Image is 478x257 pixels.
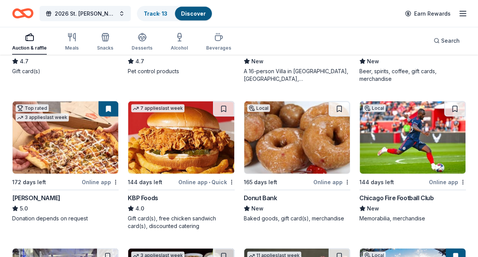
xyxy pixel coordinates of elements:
div: Chicago Fire Football Club [359,193,434,202]
span: New [367,204,379,213]
span: 4.0 [135,204,144,213]
button: Alcohol [171,30,188,55]
span: 4.7 [135,57,144,66]
img: Image for KBP Foods [128,101,234,174]
div: Online app [313,177,350,187]
div: Memorabilia, merchandise [359,215,466,222]
div: Beer, spirits, coffee, gift cards, merchandise [359,67,466,83]
div: Gift card(s), free chicken sandwich card(s), discounted catering [128,215,234,230]
button: 2026 St. [PERSON_NAME] Auction [40,6,131,21]
div: Snacks [97,45,113,51]
span: New [251,204,264,213]
div: KBP Foods [128,193,158,202]
div: Local [363,104,386,112]
span: New [251,57,264,66]
div: A 16-person Villa in [GEOGRAPHIC_DATA], [GEOGRAPHIC_DATA], [GEOGRAPHIC_DATA] for 7days/6nights (R... [244,67,350,83]
div: Online app Quick [178,177,235,187]
a: Earn Rewards [400,7,455,21]
span: 2026 St. [PERSON_NAME] Auction [55,9,116,18]
div: Donut Bank [244,193,277,202]
div: Meals [65,45,79,51]
img: Image for Casey's [13,101,118,174]
div: 7 applies last week [131,104,184,112]
div: Gift card(s) [12,67,119,75]
button: Auction & raffle [12,30,47,55]
img: Image for Donut Bank [244,101,350,174]
div: Auction & raffle [12,45,47,51]
div: Local [247,104,270,112]
div: 165 days left [244,178,277,187]
div: 144 days left [128,178,162,187]
button: Search [427,33,466,48]
button: Desserts [132,30,152,55]
button: Snacks [97,30,113,55]
a: Image for Chicago Fire Football ClubLocal144 days leftOnline appChicago Fire Football ClubNewMemo... [359,101,466,222]
button: Beverages [206,30,231,55]
div: Online app [82,177,119,187]
span: New [367,57,379,66]
div: Donation depends on request [12,215,119,222]
div: 172 days left [12,178,46,187]
div: Baked goods, gift card(s), merchandise [244,215,350,222]
button: Track· 13Discover [137,6,213,21]
div: Top rated [16,104,49,112]
div: Online app [429,177,466,187]
span: 4.7 [20,57,29,66]
a: Home [12,5,33,22]
a: Image for KBP Foods7 applieslast week144 days leftOnline app•QuickKBP Foods4.0Gift card(s), free ... [128,101,234,230]
a: Image for Casey'sTop rated3 applieslast week172 days leftOnline app[PERSON_NAME]5.0Donation depen... [12,101,119,222]
button: Meals [65,30,79,55]
a: Track· 13 [144,10,167,17]
a: Image for Donut BankLocal165 days leftOnline appDonut BankNewBaked goods, gift card(s), merchandise [244,101,350,222]
div: Alcohol [171,45,188,51]
span: • [209,179,210,185]
span: Search [441,36,460,45]
div: Beverages [206,45,231,51]
div: Desserts [132,45,152,51]
a: Discover [181,10,206,17]
img: Image for Chicago Fire Football Club [360,101,465,174]
div: 3 applies last week [16,114,69,122]
div: Pet control products [128,67,234,75]
span: 5.0 [20,204,28,213]
div: [PERSON_NAME] [12,193,60,202]
div: 144 days left [359,178,394,187]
